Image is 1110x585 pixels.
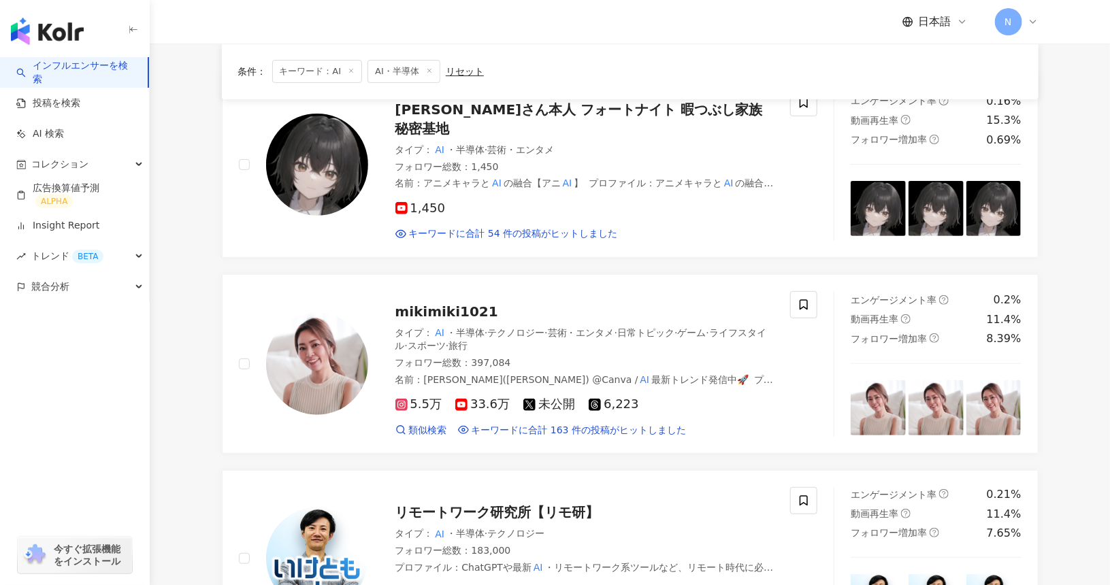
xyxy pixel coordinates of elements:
img: KOL Avatar [266,313,368,415]
span: 動画再生率 [851,314,898,324]
span: 5.5万 [395,397,442,412]
span: · [485,528,487,539]
img: post-image [909,181,964,236]
span: question-circle [901,314,911,324]
mark: AI [638,372,651,387]
span: 芸術・エンタメ [548,327,615,338]
span: · [485,327,487,338]
div: タイプ ： [395,144,774,157]
span: エンゲージメント率 [851,489,936,500]
span: 動画再生率 [851,115,898,126]
a: chrome extension今すぐ拡張機能をインストール [18,537,132,573]
span: スポーツ [408,340,446,351]
mark: AI [491,175,504,190]
span: N [1005,14,1011,29]
span: 名前 ： [395,178,584,188]
span: テクノロジー [487,327,544,338]
span: ・半導体 [446,528,485,539]
span: · [485,144,487,155]
a: 投稿を検索 [16,97,80,110]
mark: AI [434,142,446,157]
span: 日常トピック [617,327,674,338]
div: 11.4% [987,312,1022,327]
a: キーワードに合計 163 件の投稿がヒットしました [458,424,687,437]
img: chrome extension [22,544,48,566]
span: · [446,340,448,351]
span: 最新トレンド発信中🚀 [651,374,749,385]
span: キーワード：AI [272,60,363,83]
span: · [405,340,408,351]
span: question-circle [930,333,939,343]
span: 芸術・エンタメ [487,144,554,155]
mark: AI [434,526,446,541]
div: 0.21% [987,487,1022,502]
span: リモートワーク研究所【リモ研】 [395,504,600,520]
span: ゲーム [678,327,706,338]
span: アニメキャラと [424,178,491,188]
span: キーワードに合計 163 件の投稿がヒットしました [472,424,687,437]
span: エンゲージメント率 [851,95,936,106]
span: 33.6万 [455,397,510,412]
span: question-circle [901,509,911,518]
span: フォロワー増加率 [851,333,927,344]
span: mikimiki1021 [395,303,498,320]
img: post-image [966,380,1022,435]
a: 広告換算値予測ALPHA [16,182,138,209]
div: BETA [72,250,103,263]
span: question-circle [901,115,911,124]
span: · [544,327,547,338]
span: アニメキャラと [655,178,722,188]
a: Insight Report [16,219,99,233]
img: post-image [851,181,906,236]
span: 競合分析 [31,271,69,302]
div: 0.2% [994,292,1022,307]
span: エンゲージメント率 [851,295,936,305]
a: AI 検索 [16,127,64,141]
div: 15.3% [987,113,1022,128]
mark: AI [551,385,564,400]
span: 】 [574,178,583,188]
mark: AI [561,175,574,190]
span: question-circle [939,295,949,305]
span: 類似検索 [409,424,447,437]
span: 動画再生率 [851,508,898,519]
div: 11.4% [987,507,1022,522]
span: AI・半導体 [368,60,440,83]
span: 未公開 [523,397,575,412]
span: フォロワー増加率 [851,134,927,145]
div: タイプ ： [395,527,774,541]
span: ・半導体 [446,327,485,338]
a: 類似検索 [395,424,447,437]
a: KOL Avatar[PERSON_NAME]さん本人 フォートナイト 暇つぶし家族 秘密基地タイプ：AI・半導体·芸術・エンタメフォロワー総数：1,450名前：アニメキャラとAIの融合【アニA... [222,72,1039,258]
span: [PERSON_NAME]([PERSON_NAME]) @Canva / [424,374,638,385]
a: キーワードに合計 54 件の投稿がヒットしました [395,227,618,241]
div: リセット [446,66,484,77]
div: 0.16% [987,94,1022,109]
mark: AI [722,175,735,190]
img: post-image [851,380,906,435]
span: · [615,327,617,338]
span: question-circle [930,135,939,144]
span: 旅行 [448,340,468,351]
span: question-circle [930,528,939,537]
span: ・半導体 [446,144,485,155]
span: キーワードに合計 54 件の投稿がヒットしました [409,227,618,241]
span: question-circle [939,489,949,499]
img: KOL Avatar [266,114,368,216]
span: 1,450 [395,201,446,216]
span: フォロワー増加率 [851,527,927,538]
span: 日本語 [919,14,951,29]
mark: AI [424,189,437,204]
span: 6,223 [589,397,639,412]
span: ChatGPTや最新 [462,562,532,573]
span: コレクション [31,149,88,180]
span: 名前 ： [395,374,749,385]
span: トレンド [31,241,103,271]
div: 8.39% [987,331,1022,346]
div: フォロワー総数 ： 183,000 [395,544,774,558]
span: · [706,327,709,338]
img: post-image [909,380,964,435]
div: タイプ ： [395,327,774,353]
span: の融合【アニ [504,178,561,188]
img: logo [11,18,84,45]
